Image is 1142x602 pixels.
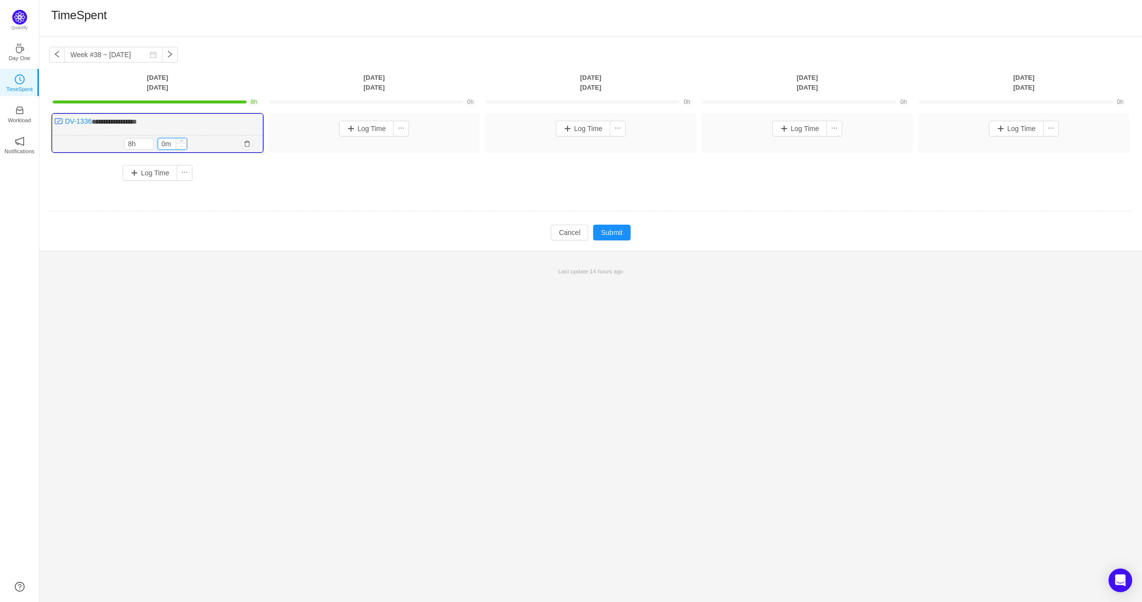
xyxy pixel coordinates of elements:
[15,139,25,149] a: icon: notificationNotifications
[1117,99,1123,105] span: 0h
[51,8,107,23] h1: TimeSpent
[4,147,34,156] p: Notifications
[8,54,30,63] p: Day One
[65,117,92,125] a: DV-1336
[55,117,63,125] img: 10300
[64,47,162,63] input: Select a week
[49,47,65,63] button: icon: left
[15,582,25,592] a: icon: question-circle
[1109,569,1132,592] div: Open Intercom Messenger
[176,143,187,149] span: Decrease Value
[590,268,623,274] span: 14 hours ago
[989,121,1044,136] button: Log Time
[916,72,1132,93] th: [DATE] [DATE]
[772,121,827,136] button: Log Time
[15,105,25,115] i: icon: inbox
[393,121,409,136] button: icon: ellipsis
[684,99,690,105] span: 0h
[15,46,25,56] a: icon: coffeeDay One
[900,99,907,105] span: 0h
[826,121,842,136] button: icon: ellipsis
[699,72,916,93] th: [DATE] [DATE]
[593,225,631,240] button: Submit
[556,121,610,136] button: Log Time
[467,99,474,105] span: 0h
[123,165,177,181] button: Log Time
[15,74,25,84] i: icon: clock-circle
[339,121,394,136] button: Log Time
[15,136,25,146] i: icon: notification
[49,72,266,93] th: [DATE] [DATE]
[177,165,192,181] button: icon: ellipsis
[176,138,187,143] span: Increase Value
[15,108,25,118] a: icon: inboxWorkload
[15,77,25,87] a: icon: clock-circleTimeSpent
[482,72,699,93] th: [DATE] [DATE]
[180,139,184,143] i: icon: up
[162,47,178,63] button: icon: right
[8,116,31,125] p: Workload
[558,268,623,274] span: Last update:
[610,121,626,136] button: icon: ellipsis
[551,225,588,240] button: Cancel
[6,85,33,94] p: TimeSpent
[266,72,482,93] th: [DATE] [DATE]
[11,25,28,32] p: Quantify
[150,51,157,58] i: icon: calendar
[15,43,25,53] i: icon: coffee
[251,99,257,105] span: 8h
[180,144,184,148] i: icon: down
[12,10,27,25] img: Quantify
[241,138,253,150] button: icon: delete
[1043,121,1059,136] button: icon: ellipsis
